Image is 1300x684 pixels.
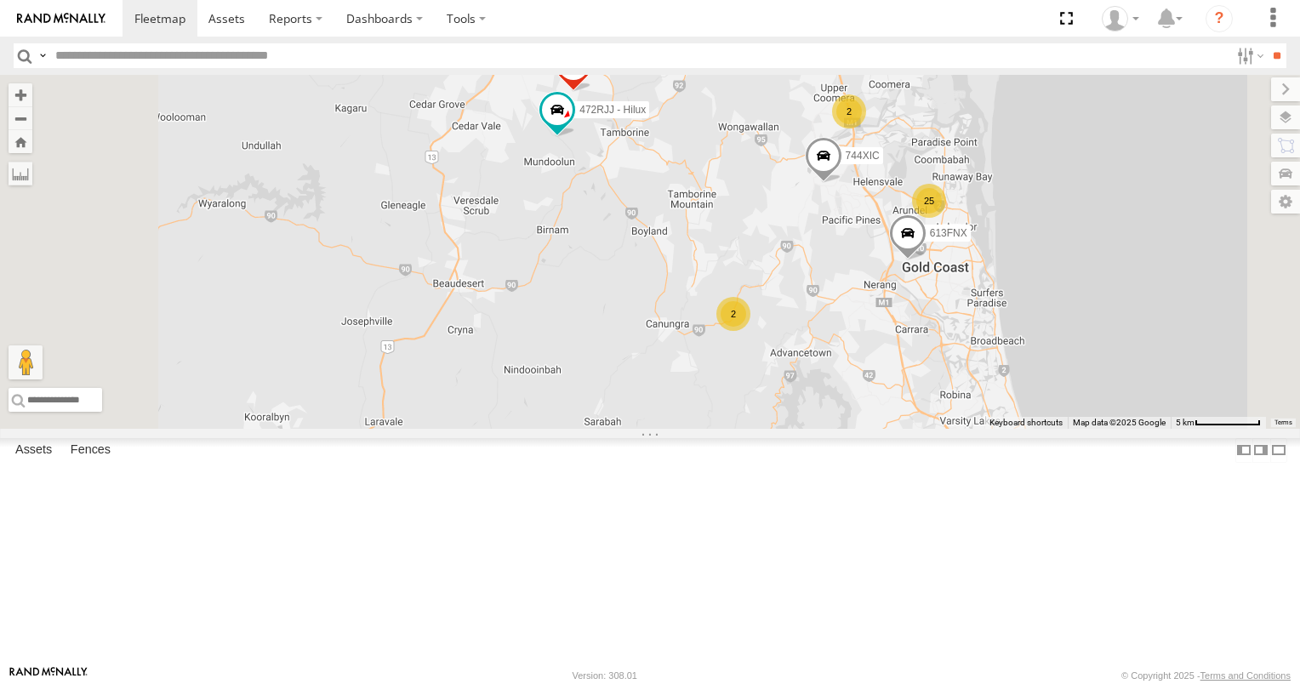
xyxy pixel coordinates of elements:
[1096,6,1145,31] div: Alex Bates
[1230,43,1267,68] label: Search Filter Options
[1235,438,1252,463] label: Dock Summary Table to the Left
[832,94,866,128] div: 2
[9,83,32,106] button: Zoom in
[9,162,32,185] label: Measure
[1252,438,1269,463] label: Dock Summary Table to the Right
[9,667,88,684] a: Visit our Website
[1176,418,1195,427] span: 5 km
[930,227,967,239] span: 613FNX
[7,438,60,462] label: Assets
[716,297,750,331] div: 2
[579,104,646,116] span: 472RJJ - Hilux
[989,417,1063,429] button: Keyboard shortcuts
[1073,418,1166,427] span: Map data ©2025 Google
[9,345,43,379] button: Drag Pegman onto the map to open Street View
[912,184,946,218] div: 25
[1274,419,1292,426] a: Terms (opens in new tab)
[1200,670,1291,681] a: Terms and Conditions
[846,151,880,162] span: 744XIC
[62,438,119,462] label: Fences
[1171,417,1266,429] button: Map Scale: 5 km per 74 pixels
[1121,670,1291,681] div: © Copyright 2025 -
[1270,438,1287,463] label: Hide Summary Table
[9,106,32,130] button: Zoom out
[573,670,637,681] div: Version: 308.01
[1206,5,1233,32] i: ?
[9,130,32,153] button: Zoom Home
[1271,190,1300,214] label: Map Settings
[36,43,49,68] label: Search Query
[17,13,105,25] img: rand-logo.svg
